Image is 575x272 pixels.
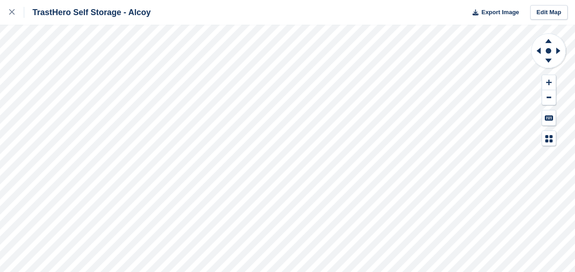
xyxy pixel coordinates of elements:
[481,8,519,17] span: Export Image
[24,7,150,18] div: TrastHero Self Storage - Alcoy
[530,5,568,20] a: Edit Map
[542,75,556,90] button: Zoom In
[467,5,519,20] button: Export Image
[542,90,556,105] button: Zoom Out
[542,131,556,146] button: Map Legend
[542,110,556,125] button: Keyboard Shortcuts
